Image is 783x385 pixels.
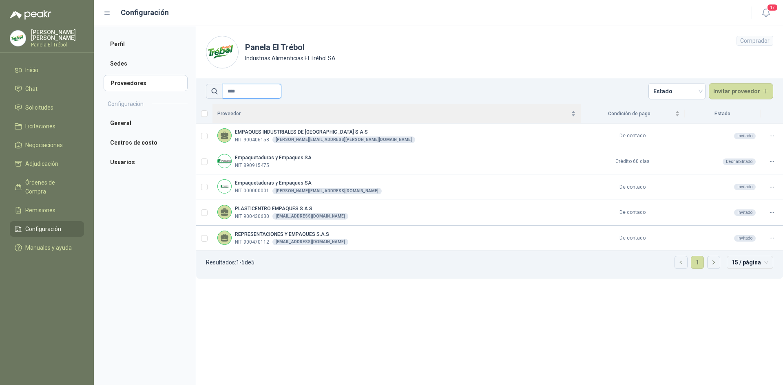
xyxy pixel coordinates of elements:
[732,256,768,268] span: 15 / página
[10,100,84,115] a: Solicitudes
[10,221,84,237] a: Configuración
[10,202,84,218] a: Remisiones
[25,243,72,252] span: Manuales y ayuda
[25,141,63,150] span: Negociaciones
[25,224,61,233] span: Configuración
[723,158,756,165] div: Deshabilitado
[25,84,38,93] span: Chat
[245,41,336,54] h1: Panela El Trébol
[272,213,348,220] div: [EMAIL_ADDRESS][DOMAIN_NAME]
[10,31,26,46] img: Company Logo
[218,154,231,168] img: Company Logo
[653,85,701,97] span: Estado
[10,240,84,255] a: Manuales y ayuda
[235,129,368,135] b: EMPAQUES INDUSTRIALES DE [GEOGRAPHIC_DATA] S A S
[245,54,336,63] p: Industrias Alimenticias El Trébol SA
[104,154,188,170] a: Usuarios
[108,99,144,108] h2: Configuración
[31,29,84,41] p: [PERSON_NAME] [PERSON_NAME]
[25,122,55,131] span: Licitaciones
[10,62,84,78] a: Inicio
[10,175,84,199] a: Órdenes de Compra
[734,209,756,216] div: Invitado
[25,159,58,168] span: Adjudicación
[709,83,774,99] button: Invitar proveedor
[104,115,188,131] a: General
[104,134,188,151] a: Centros de costo
[235,180,312,186] b: Empaquetaduras y Empaques SA
[25,103,53,112] span: Solicitudes
[581,149,685,175] td: Crédito 60 días
[581,200,685,226] td: De contado
[235,162,269,169] p: NIT 890915475
[675,256,687,268] button: left
[104,75,188,91] a: Proveedores
[691,256,703,268] a: 1
[10,10,51,20] img: Logo peakr
[675,256,688,269] li: Página anterior
[581,226,685,251] td: De contado
[235,231,329,237] b: REPRESENTACIONES Y EMPAQUES S.A.S
[581,104,685,123] th: Condición de pago
[586,110,673,118] span: Condición de pago
[581,123,685,149] td: De contado
[104,36,188,52] a: Perfil
[10,137,84,153] a: Negociaciones
[212,104,581,123] th: Proveedor
[707,256,720,269] li: Página siguiente
[121,7,169,18] h1: Configuración
[235,206,312,211] b: PLASTICENTRO EMPAQUES S A S
[727,256,773,269] div: tamaño de página
[206,260,254,265] p: Resultados: 1 - 5 de 5
[25,206,55,215] span: Remisiones
[734,235,756,242] div: Invitado
[734,133,756,139] div: Invitado
[734,184,756,190] div: Invitado
[708,256,720,268] button: right
[206,36,238,68] img: Company Logo
[10,119,84,134] a: Licitaciones
[679,260,683,265] span: left
[272,239,348,245] div: [EMAIL_ADDRESS][DOMAIN_NAME]
[235,155,312,161] b: Empaquetaduras y Empaques SA
[217,110,569,118] span: Proveedor
[581,174,685,200] td: De contado
[10,81,84,97] a: Chat
[711,260,716,265] span: right
[235,213,269,220] p: NIT 900430630
[235,238,269,246] p: NIT 900470112
[737,36,773,46] div: Comprador
[272,188,382,194] div: [PERSON_NAME][EMAIL_ADDRESS][DOMAIN_NAME]
[685,104,761,123] th: Estado
[10,156,84,172] a: Adjudicación
[25,66,38,75] span: Inicio
[759,6,773,20] button: 17
[31,42,84,47] p: Panela El Trébol
[235,187,269,195] p: NIT 000000001
[218,180,231,193] img: Company Logo
[25,178,76,196] span: Órdenes de Compra
[767,4,778,11] span: 17
[691,256,704,269] li: 1
[272,136,415,143] div: [PERSON_NAME][EMAIL_ADDRESS][PERSON_NAME][DOMAIN_NAME]
[104,55,188,72] a: Sedes
[235,136,269,144] p: NIT 900406158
